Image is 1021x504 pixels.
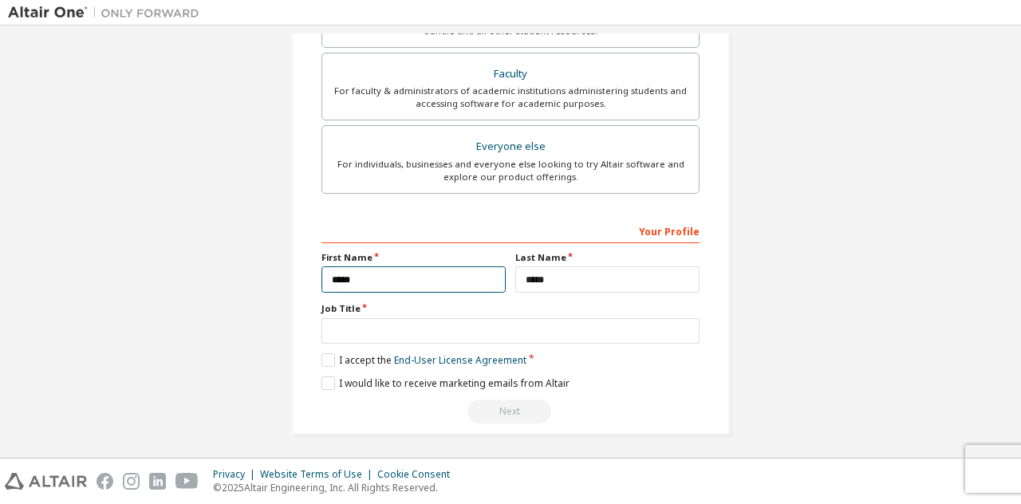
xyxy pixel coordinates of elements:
[332,158,689,183] div: For individuals, businesses and everyone else looking to try Altair software and explore our prod...
[321,251,506,264] label: First Name
[97,473,113,490] img: facebook.svg
[515,251,700,264] label: Last Name
[321,400,700,423] div: Read and acccept EULA to continue
[394,353,526,367] a: End-User License Agreement
[321,353,526,367] label: I accept the
[321,218,700,243] div: Your Profile
[260,468,377,481] div: Website Terms of Use
[321,376,570,390] label: I would like to receive marketing emails from Altair
[213,481,459,494] p: © 2025 Altair Engineering, Inc. All Rights Reserved.
[149,473,166,490] img: linkedin.svg
[332,63,689,85] div: Faculty
[213,468,260,481] div: Privacy
[175,473,199,490] img: youtube.svg
[377,468,459,481] div: Cookie Consent
[8,5,207,21] img: Altair One
[332,85,689,110] div: For faculty & administrators of academic institutions administering students and accessing softwa...
[123,473,140,490] img: instagram.svg
[332,136,689,158] div: Everyone else
[321,302,700,315] label: Job Title
[5,473,87,490] img: altair_logo.svg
